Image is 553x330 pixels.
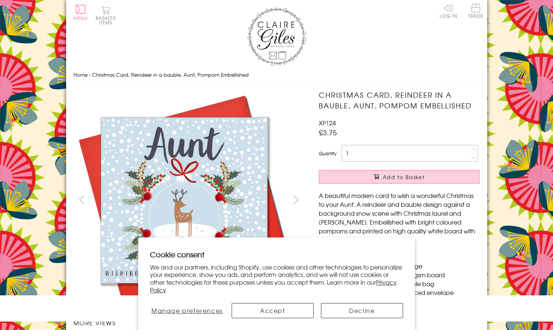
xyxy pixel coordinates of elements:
button: Menu [74,5,88,20]
button: Basket0 items [96,6,116,25]
button: next [287,191,304,208]
a: Home [74,71,88,78]
img: Christmas Card, Reindeer in a bauble, Aunt, Pompom Embellished [304,90,526,311]
h3: More views [74,318,304,327]
button: Accept [232,303,314,318]
h2: Cookie consent [150,249,403,260]
a: Privacy Policy [150,278,397,294]
button: prev [74,191,90,208]
span: 0 items [99,15,116,26]
p: We and our partners, including Shopify, use cookies and other technologies to personalize your ex... [150,263,403,294]
img: Claire Giles Greetings Cards [247,7,306,66]
span: £3.75 [319,127,337,138]
button: Manage preferences [150,303,224,318]
span: Trade [468,4,484,18]
span: Add to Basket [383,173,425,181]
span: Christmas Card, Reindeer in a bauble, Aunt, Pompom Embellished [92,71,249,78]
nav: breadcrumbs [74,67,480,83]
span: Menu [74,15,88,21]
span: › [89,71,91,78]
h1: Christmas Card, Reindeer in a bauble, Aunt, Pompom Embellished [319,90,479,111]
label: Quantity [319,150,337,157]
button: Decline [321,303,403,318]
span: Manage preferences [151,306,223,315]
p: A beautiful modern card to wish a wonderful Christmas to your Aunt. A reindeer and bauble design ... [319,191,479,244]
a: Trade [468,4,484,20]
img: Christmas Card, Reindeer in a bauble, Aunt, Pompom Embellished [73,90,295,311]
button: Add to Basket [319,170,479,184]
span: XP124 [319,118,336,127]
a: Log In [440,4,457,18]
